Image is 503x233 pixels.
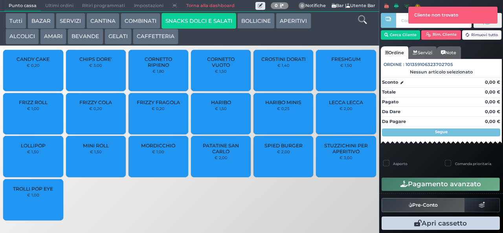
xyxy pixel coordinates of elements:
span: 0 [299,2,306,9]
small: € 2,00 [215,155,228,160]
div: Cliente non trovato [409,7,497,23]
span: CROSTINI DORATI [261,56,306,62]
div: Nessun articolo selezionato [381,69,502,75]
strong: 0,00 € [485,89,500,95]
button: BEVANDE [68,29,103,44]
span: LECCA LECCA [329,99,363,105]
small: € 2,00 [277,149,290,154]
label: Asporto [393,161,408,166]
button: ALCOLICI [6,29,39,44]
small: € 0,20 [152,106,165,111]
strong: 0,00 € [485,109,500,114]
span: FRESHGUM [331,56,361,62]
strong: Pagato [382,99,398,105]
strong: 0,00 € [485,79,500,85]
span: HARIBO MINIS [265,99,301,105]
small: € 1,50 [90,149,102,154]
span: CORNETTO VUOTO [198,56,244,68]
a: Note [437,46,461,59]
input: Codice Cliente [396,13,471,28]
small: € 1,50 [27,149,39,154]
span: Punto cassa [4,0,41,11]
button: Pagamento avanzato [382,178,500,191]
a: Torna alla dashboard [182,0,239,11]
button: COMBINATI [121,13,160,29]
button: SERVIZI [56,13,85,29]
span: PATATINE SAN CARLO [198,143,244,154]
span: CHIPS DORE' [79,56,112,62]
b: 0 [275,3,278,8]
small: € 1,00 [152,149,164,154]
span: HARIBO [211,99,231,105]
small: € 2,00 [340,106,352,111]
button: SNACKS DOLCI E SALATI [162,13,236,29]
small: € 1,00 [27,106,39,111]
strong: Sconto [382,79,398,86]
a: Servizi [408,46,437,59]
small: € 1,80 [152,69,164,73]
small: € 1,40 [277,63,290,68]
button: GELATI [105,29,132,44]
span: STUZZICHINI PER APERITIVO [323,143,369,154]
small: € 1,00 [27,193,39,197]
button: Pre-Conto [382,198,465,212]
strong: Totale [382,89,396,95]
small: € 1,50 [215,106,227,111]
small: € 0,25 [277,106,290,111]
small: € 3,00 [89,63,102,68]
strong: Da Pagare [382,119,406,124]
button: AMARI [40,29,66,44]
button: Rim. Cliente [421,30,461,40]
button: Cerca Cliente [381,30,420,40]
small: € 0,20 [27,63,40,68]
small: € 0,20 [89,106,102,111]
button: BOLLICINE [237,13,275,29]
span: 101359106323702705 [406,61,453,68]
button: Apri cassetto [382,216,500,230]
strong: Segue [435,129,448,134]
span: Ordine : [384,61,404,68]
button: Tutti [6,13,26,29]
span: FRIZZY FRAGOLA [137,99,180,105]
span: MINI ROLL [83,143,109,149]
span: CORNETTO RIPIENO [135,56,182,68]
span: FRIZZY COLA [79,99,112,105]
strong: 0,00 € [485,119,500,124]
small: € 1,50 [340,63,352,68]
button: CANTINA [86,13,119,29]
a: Ordine [381,46,408,59]
span: SPIED BURGER [264,143,303,149]
span: CANDY CAKE [17,56,50,62]
span: FRIZZ ROLL [19,99,48,105]
span: Ultimi ordini [41,0,78,11]
label: Comanda prioritaria [455,161,491,166]
small: € 1,50 [215,69,227,73]
span: TROLLI POP EYE [13,186,53,192]
strong: 0,00 € [485,99,500,105]
span: LOLLIPOP [21,143,46,149]
small: € 3,00 [340,155,352,160]
button: APERITIVI [276,13,311,29]
button: CAFFETTERIA [133,29,178,44]
span: Ritiri programmati [78,0,129,11]
button: Rimuovi tutto [462,30,502,40]
span: MORDICCHIO [141,143,175,149]
strong: Da Dare [382,109,400,114]
button: BAZAR [28,13,55,29]
span: Impostazioni [130,0,168,11]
